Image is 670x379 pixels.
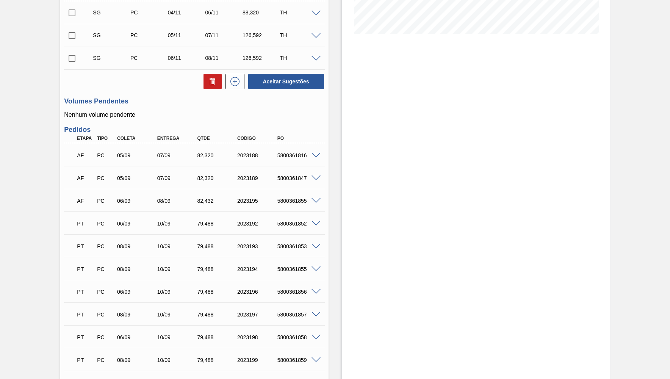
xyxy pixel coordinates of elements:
p: AF [77,198,94,204]
div: Pedido de Compra [95,357,116,363]
div: 5800361855 [276,266,320,272]
div: 07/09/2025 [155,152,200,158]
div: 5800361855 [276,198,320,204]
p: AF [77,175,94,181]
div: Pedido em Trânsito [75,329,95,346]
div: 10/09/2025 [155,221,200,227]
div: 2023198 [235,334,280,340]
div: Pedido em Trânsito [75,352,95,368]
div: 10/09/2025 [155,243,200,249]
div: 05/11/2025 [166,32,207,38]
h3: Volumes Pendentes [64,97,324,105]
p: PT [77,334,94,340]
div: 06/09/2025 [115,221,160,227]
div: Pedido de Compra [95,175,116,181]
div: 06/09/2025 [115,289,160,295]
div: 5800361859 [276,357,320,363]
div: Nova sugestão [222,74,244,89]
div: 2023197 [235,312,280,318]
div: 5800361857 [276,312,320,318]
div: 82,320 [195,152,240,158]
div: 88,320 [241,9,282,16]
div: 79,488 [195,266,240,272]
div: Entrega [155,136,200,141]
p: PT [77,221,94,227]
div: 08/09/2025 [115,312,160,318]
div: Tipo [95,136,116,141]
div: 04/11/2025 [166,9,207,16]
div: Pedido de Compra [95,198,116,204]
div: 2023188 [235,152,280,158]
div: Sugestão Criada [91,55,132,61]
p: PT [77,357,94,363]
p: AF [77,152,94,158]
div: Pedido de Compra [95,221,116,227]
div: Etapa [75,136,95,141]
div: 2023196 [235,289,280,295]
div: 05/09/2025 [115,152,160,158]
div: 07/09/2025 [155,175,200,181]
div: 10/09/2025 [155,357,200,363]
div: 2023193 [235,243,280,249]
div: 10/09/2025 [155,312,200,318]
div: 08/09/2025 [115,266,160,272]
div: 2023194 [235,266,280,272]
div: Coleta [115,136,160,141]
div: 08/09/2025 [115,357,160,363]
div: Pedido de Compra [95,289,116,295]
div: Pedido em Trânsito [75,306,95,323]
div: Aguardando Faturamento [75,170,95,186]
div: 05/09/2025 [115,175,160,181]
h3: Pedidos [64,126,324,134]
div: Pedido de Compra [128,32,170,38]
div: 06/09/2025 [115,198,160,204]
div: 5800361816 [276,152,320,158]
div: 5800361852 [276,221,320,227]
div: Pedido em Trânsito [75,283,95,300]
div: 06/09/2025 [115,334,160,340]
p: Nenhum volume pendente [64,111,324,118]
div: Sugestão Criada [91,9,132,16]
div: 5800361847 [276,175,320,181]
div: TH [278,32,319,38]
div: 79,488 [195,243,240,249]
div: Pedido em Trânsito [75,238,95,255]
div: 126,592 [241,55,282,61]
p: PT [77,243,94,249]
div: 5800361858 [276,334,320,340]
div: 126,592 [241,32,282,38]
div: Pedido de Compra [95,334,116,340]
div: Pedido de Compra [95,243,116,249]
div: Pedido de Compra [128,55,170,61]
div: Sugestão Criada [91,32,132,38]
div: Aceitar Sugestões [244,73,325,90]
div: Aguardando Faturamento [75,147,95,164]
div: 79,488 [195,221,240,227]
div: 82,432 [195,198,240,204]
p: PT [77,266,94,272]
div: PO [276,136,320,141]
div: 06/11/2025 [203,9,244,16]
div: 10/09/2025 [155,289,200,295]
div: 82,320 [195,175,240,181]
p: PT [77,289,94,295]
div: Pedido de Compra [128,9,170,16]
div: 79,488 [195,357,240,363]
div: 79,488 [195,312,240,318]
div: Qtde [195,136,240,141]
p: PT [77,312,94,318]
button: Aceitar Sugestões [248,74,324,89]
div: Pedido de Compra [95,152,116,158]
div: Pedido de Compra [95,266,116,272]
div: 07/11/2025 [203,32,244,38]
div: 2023199 [235,357,280,363]
div: 2023189 [235,175,280,181]
div: 10/09/2025 [155,334,200,340]
div: 08/11/2025 [203,55,244,61]
div: 5800361853 [276,243,320,249]
div: Código [235,136,280,141]
div: 08/09/2025 [115,243,160,249]
div: 2023192 [235,221,280,227]
div: 79,488 [195,289,240,295]
div: Aguardando Faturamento [75,193,95,209]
